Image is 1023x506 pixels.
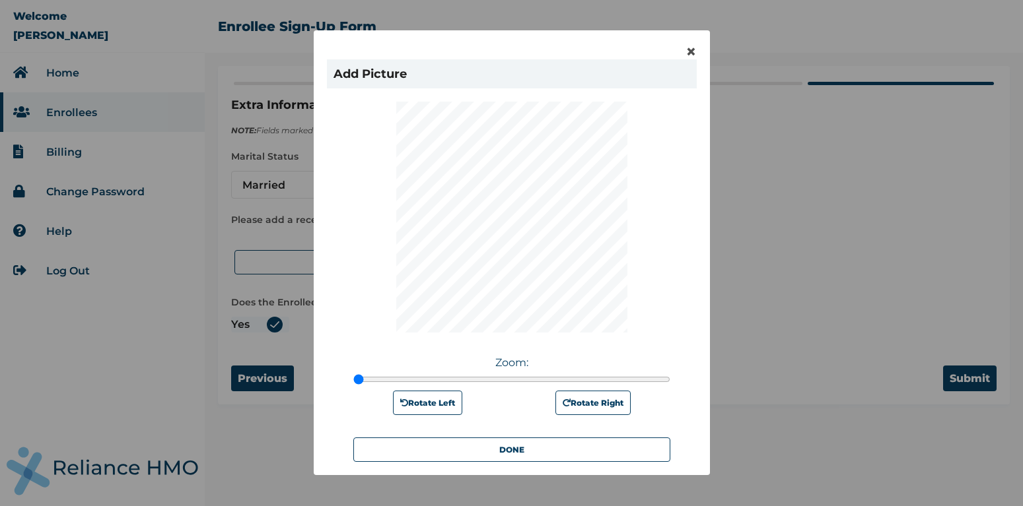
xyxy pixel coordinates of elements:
[686,44,697,59] span: ×
[327,59,697,88] h1: Add Picture
[353,437,670,462] button: DONE
[393,391,462,415] button: Rotate Left
[340,355,684,371] p: Zoom:
[555,391,631,415] button: Rotate Right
